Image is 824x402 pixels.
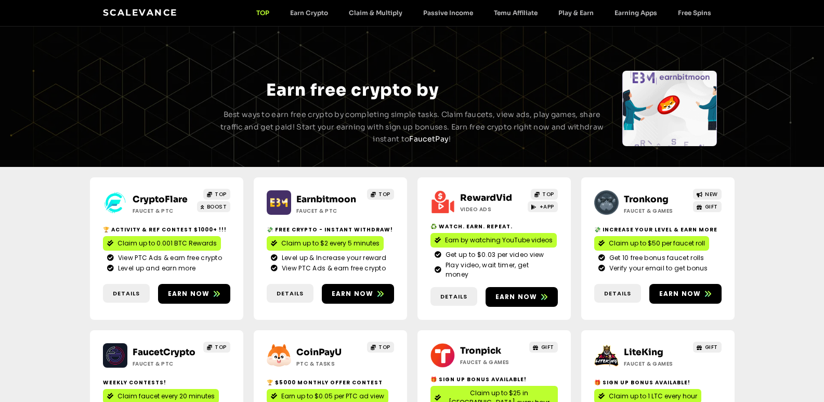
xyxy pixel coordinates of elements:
a: CoinPayU [296,347,342,358]
a: RewardVid [460,192,512,203]
div: Slides [107,71,201,146]
a: +APP [528,201,558,212]
a: Claim & Multiply [338,9,413,17]
a: TOP [531,189,558,200]
h2: Weekly contests! [103,379,230,386]
a: TOP [203,189,230,200]
span: Earn by watching YouTube videos [445,236,553,245]
h2: Faucet & Games [460,358,525,366]
a: Details [103,284,150,303]
a: Scalevance [103,7,178,18]
span: GIFT [705,203,718,211]
span: Earn now [168,289,210,299]
span: Level up and earn more [115,264,196,273]
a: Temu Affiliate [483,9,548,17]
h2: Faucet & PTC [296,207,361,215]
h2: ♻️ Watch. Earn. Repeat. [430,223,558,230]
span: View PTC Ads & earn free crypto [115,253,222,263]
a: Earn by watching YouTube videos [430,233,557,248]
a: TOP [367,342,394,353]
span: Claim up to 1 LTC every hour [609,392,697,401]
span: +APP [540,203,554,211]
span: View PTC Ads & earn free crypto [279,264,386,273]
a: Earnbitmoon [296,194,356,205]
a: Details [267,284,313,303]
a: Details [594,284,641,303]
span: Claim up to 0.001 BTC Rewards [117,239,217,248]
span: GIFT [705,343,718,351]
a: Earning Apps [604,9,668,17]
span: Details [277,289,304,298]
span: Earn now [659,289,701,299]
a: Earn now [649,284,722,304]
a: Earn now [322,284,394,304]
span: Play video, wait timer, get money [443,261,554,279]
a: NEW [693,189,722,200]
span: GIFT [541,343,554,351]
h2: Faucet & Games [624,360,689,368]
a: Free Spins [668,9,722,17]
span: NEW [705,190,718,198]
span: Details [113,289,140,298]
h2: Faucet & PTC [133,207,198,215]
a: Play & Earn [548,9,604,17]
span: Level up & Increase your reward [279,253,386,263]
a: FaucetPay [409,134,449,144]
a: CryptoFlare [133,194,188,205]
h2: 💸 Free crypto - Instant withdraw! [267,226,394,234]
h2: 🏆 Activity & ref contest $1000+ !!! [103,226,230,234]
span: Claim up to $2 every 5 minutes [281,239,380,248]
span: Claim up to $50 per faucet roll [609,239,705,248]
a: LiteKing [624,347,663,358]
a: Tronpick [460,345,501,356]
a: Claim up to $2 every 5 minutes [267,236,384,251]
h2: 🎁 Sign Up Bonus Available! [594,379,722,386]
span: TOP [215,343,227,351]
span: TOP [215,190,227,198]
span: BOOST [207,203,227,211]
span: Get 10 free bonus faucet rolls [607,253,704,263]
span: TOP [542,190,554,198]
h2: Faucet & PTC [133,360,198,368]
a: TOP [367,189,394,200]
h2: 💸 Increase your level & earn more [594,226,722,234]
a: TOP [246,9,280,17]
a: FaucetCrypto [133,347,195,358]
a: Claim up to $50 per faucet roll [594,236,709,251]
h2: Video ads [460,205,525,213]
a: GIFT [693,342,722,353]
span: Earn now [332,289,374,299]
span: Details [604,289,631,298]
h2: ptc & Tasks [296,360,361,368]
nav: Menu [246,9,722,17]
a: Tronkong [624,194,669,205]
h2: 🏆 $5000 Monthly Offer contest [267,379,394,386]
a: BOOST [197,201,230,212]
a: GIFT [693,201,722,212]
span: Details [440,292,467,301]
span: Earn now [495,292,538,302]
h2: 🎁 Sign Up Bonus Available! [430,375,558,383]
span: TOP [378,190,390,198]
div: Slides [622,71,717,146]
span: Earn up to $0.05 per PTC ad view [281,392,384,401]
span: Get up to $0.03 per video view [443,250,544,260]
h2: Faucet & Games [624,207,689,215]
span: Claim faucet every 20 minutes [117,392,215,401]
a: TOP [203,342,230,353]
a: Earn now [486,287,558,307]
span: Earn free crypto by [266,80,439,100]
a: Passive Income [413,9,483,17]
span: TOP [378,343,390,351]
span: Verify your email to get bonus [607,264,708,273]
a: GIFT [529,342,558,353]
a: Details [430,287,477,306]
a: Earn now [158,284,230,304]
a: Claim up to 0.001 BTC Rewards [103,236,221,251]
p: Best ways to earn free crypto by completing simple tasks. Claim faucets, view ads, play games, sh... [219,109,606,146]
a: Earn Crypto [280,9,338,17]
